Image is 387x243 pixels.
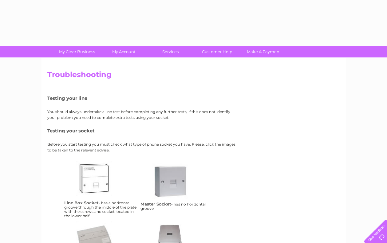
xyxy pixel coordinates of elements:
a: My Account [98,46,149,57]
p: You should always undertake a line test before completing any further tests, if this does not ide... [47,109,238,120]
td: - has a horizontal groove through the middle of the plate with the screws and socket located in t... [63,159,139,220]
h5: Testing your socket [47,128,238,133]
td: - has no horizontal groove. [139,159,215,220]
h5: Testing your line [47,96,238,101]
h4: Master Socket [140,202,171,206]
a: lbs [76,161,125,210]
h4: Line Box Socket [64,200,99,205]
a: Make A Payment [239,46,289,57]
h2: Troubleshooting [47,70,340,82]
a: Customer Help [192,46,243,57]
a: Services [145,46,196,57]
a: ms [152,163,202,213]
a: My Clear Business [52,46,102,57]
p: Before you start testing you must check what type of phone socket you have. Please, click the ima... [47,141,238,153]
